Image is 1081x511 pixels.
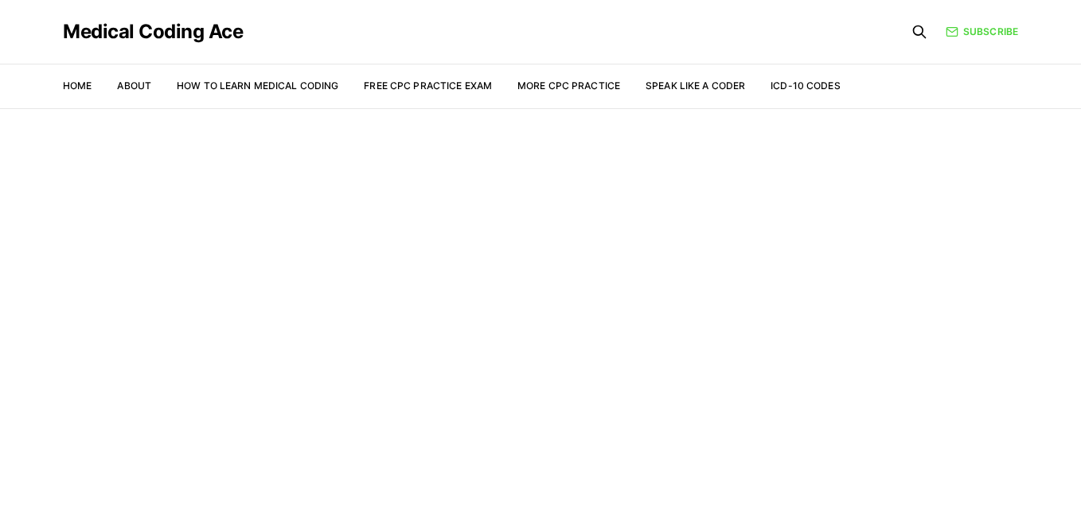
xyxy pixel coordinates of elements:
[63,22,243,41] a: Medical Coding Ace
[364,80,492,92] a: Free CPC Practice Exam
[646,80,745,92] a: Speak Like a Coder
[177,80,338,92] a: How to Learn Medical Coding
[117,80,151,92] a: About
[771,80,840,92] a: ICD-10 Codes
[63,80,92,92] a: Home
[517,80,620,92] a: More CPC Practice
[946,25,1018,39] a: Subscribe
